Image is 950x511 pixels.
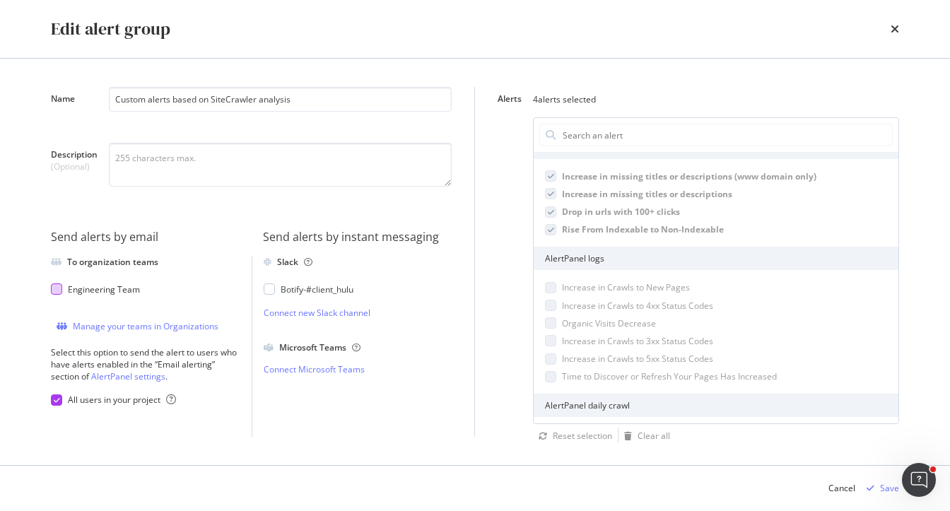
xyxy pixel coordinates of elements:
[562,335,713,347] span: Increase in Crawls to 3xx Status Codes
[263,229,452,245] div: Send alerts by instant messaging
[902,463,936,497] iframe: Intercom live chat
[51,17,170,41] div: Edit alert group
[562,206,680,218] span: Drop in urls with 100+ clicks
[51,346,240,382] div: Select this option to send the alert to users who have alerts enabled in the “Email alerting” sec...
[67,256,158,268] div: To organization teams
[562,353,713,365] span: Increase in Crawls to 5xx Status Codes
[534,247,898,270] div: AlertPanel logs
[73,320,218,332] div: Manage your teams in Organizations
[561,124,892,146] input: Search an alert
[562,170,816,182] span: Increase in missing titles or descriptions (www domain only)
[51,318,218,335] button: Manage your teams in Organizations
[534,394,898,417] div: AlertPanel daily crawl
[828,482,855,494] div: Cancel
[109,87,452,112] input: Name
[51,160,98,172] span: (Optional)
[638,430,670,442] div: Clear all
[51,229,240,245] div: Send alerts by email
[891,17,899,41] div: times
[277,256,312,268] div: Slack
[51,148,98,160] span: Description
[562,300,713,312] span: Increase in Crawls to 4xx Status Codes
[562,281,690,293] span: Increase in Crawls to New Pages
[533,93,596,105] div: 4 alerts selected
[618,428,670,445] button: Clear all
[281,283,353,295] div: Botify - #client_hulu
[279,341,360,353] div: Microsoft Teams
[828,477,855,500] button: Cancel
[498,93,522,108] label: Alerts
[562,188,732,200] span: Increase in missing titles or descriptions
[68,283,140,295] span: Engineering Team
[264,363,452,375] a: Connect Microsoft Teams
[533,428,612,445] button: Reset selection
[91,370,165,382] a: AlertPanel settings
[562,370,777,382] span: Time to Discover or Refresh Your Pages Has Increased
[264,307,452,319] a: Connect new Slack channel
[553,430,612,442] div: Reset selection
[68,394,160,406] span: All users in your project
[880,482,899,494] div: Save
[51,93,98,128] label: Name
[562,223,724,235] span: Rise From Indexable to Non-Indexable
[861,477,899,500] button: Save
[562,317,656,329] span: Organic Visits Decrease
